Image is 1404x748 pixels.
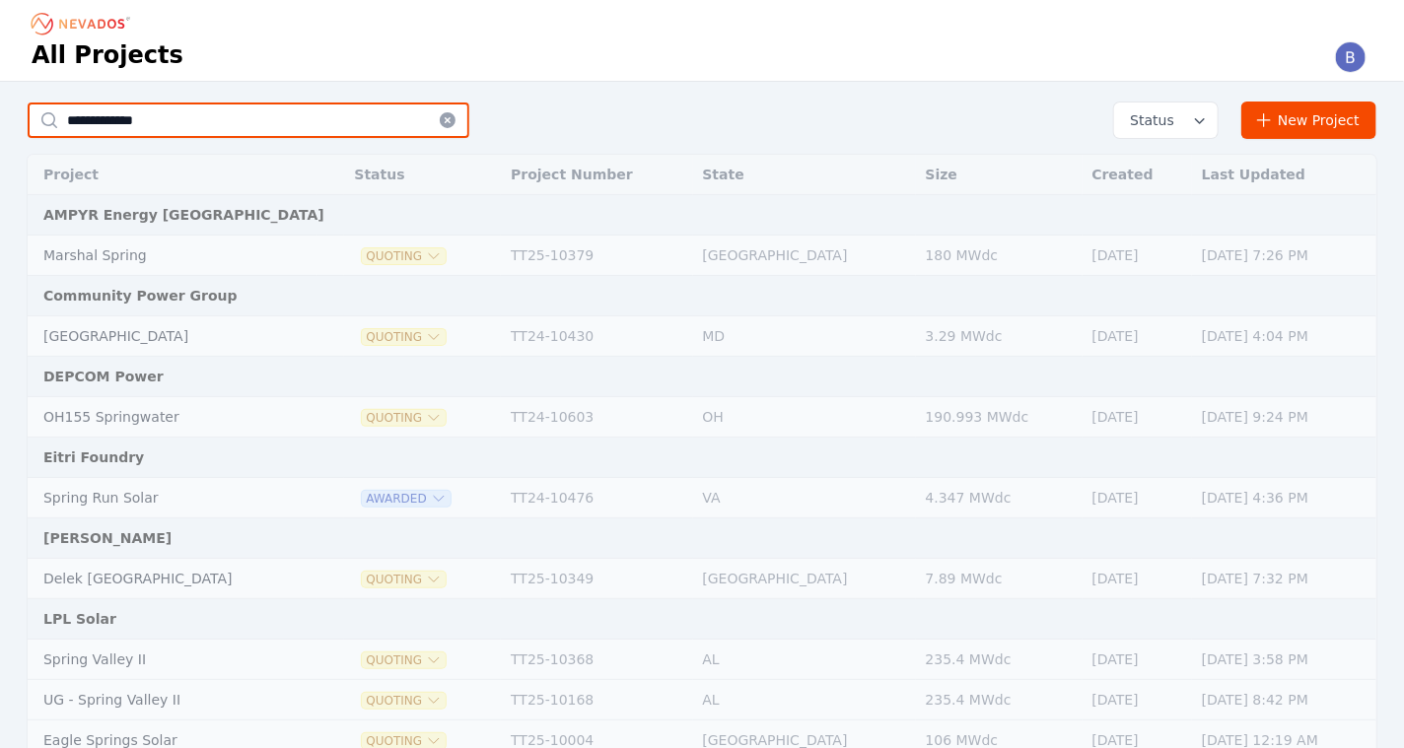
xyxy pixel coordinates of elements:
[916,478,1083,518] td: 4.347 MWdc
[28,478,1376,518] tr: Spring Run SolarAwardedTT24-10476VA4.347 MWdc[DATE][DATE] 4:36 PM
[28,236,317,276] td: Marshal Spring
[1192,316,1376,357] td: [DATE] 4:04 PM
[344,155,501,195] th: Status
[1083,397,1192,438] td: [DATE]
[28,316,1376,357] tr: [GEOGRAPHIC_DATA]QuotingTT24-10430MD3.29 MWdc[DATE][DATE] 4:04 PM
[28,559,317,599] td: Delek [GEOGRAPHIC_DATA]
[693,559,916,599] td: [GEOGRAPHIC_DATA]
[501,680,692,720] td: TT25-10168
[1192,155,1376,195] th: Last Updated
[501,155,692,195] th: Project Number
[1192,397,1376,438] td: [DATE] 9:24 PM
[693,236,916,276] td: [GEOGRAPHIC_DATA]
[28,559,1376,599] tr: Delek [GEOGRAPHIC_DATA]QuotingTT25-10349[GEOGRAPHIC_DATA]7.89 MWdc[DATE][DATE] 7:32 PM
[501,236,692,276] td: TT25-10379
[1122,110,1174,130] span: Status
[28,357,1376,397] td: DEPCOM Power
[28,397,1376,438] tr: OH155 SpringwaterQuotingTT24-10603OH190.993 MWdc[DATE][DATE] 9:24 PM
[501,640,692,680] td: TT25-10368
[362,693,446,709] button: Quoting
[1083,155,1192,195] th: Created
[916,640,1083,680] td: 235.4 MWdc
[28,155,317,195] th: Project
[28,680,317,720] td: UG - Spring Valley II
[1192,236,1376,276] td: [DATE] 7:26 PM
[362,410,446,426] button: Quoting
[1335,41,1367,73] img: Brittanie Jackson
[28,640,1376,680] tr: Spring Valley IIQuotingTT25-10368AL235.4 MWdc[DATE][DATE] 3:58 PM
[32,39,183,71] h1: All Projects
[362,652,446,668] button: Quoting
[501,397,692,438] td: TT24-10603
[1083,559,1192,599] td: [DATE]
[1192,680,1376,720] td: [DATE] 8:42 PM
[1083,478,1192,518] td: [DATE]
[916,236,1083,276] td: 180 MWdc
[693,316,916,357] td: MD
[28,438,1376,478] td: Eitri Foundry
[28,397,317,438] td: OH155 Springwater
[1192,559,1376,599] td: [DATE] 7:32 PM
[916,397,1083,438] td: 190.993 MWdc
[693,155,916,195] th: State
[693,680,916,720] td: AL
[32,8,136,39] nav: Breadcrumb
[501,559,692,599] td: TT25-10349
[1192,478,1376,518] td: [DATE] 4:36 PM
[1083,640,1192,680] td: [DATE]
[28,276,1376,316] td: Community Power Group
[1083,236,1192,276] td: [DATE]
[916,559,1083,599] td: 7.89 MWdc
[1083,680,1192,720] td: [DATE]
[916,680,1083,720] td: 235.4 MWdc
[501,316,692,357] td: TT24-10430
[1114,102,1218,138] button: Status
[28,236,1376,276] tr: Marshal SpringQuotingTT25-10379[GEOGRAPHIC_DATA]180 MWdc[DATE][DATE] 7:26 PM
[916,155,1083,195] th: Size
[28,599,1376,640] td: LPL Solar
[916,316,1083,357] td: 3.29 MWdc
[362,491,450,507] button: Awarded
[362,572,446,587] button: Quoting
[693,397,916,438] td: OH
[28,478,317,518] td: Spring Run Solar
[28,640,317,680] td: Spring Valley II
[28,195,1376,236] td: AMPYR Energy [GEOGRAPHIC_DATA]
[1083,316,1192,357] td: [DATE]
[362,248,446,264] button: Quoting
[501,478,692,518] td: TT24-10476
[28,316,317,357] td: [GEOGRAPHIC_DATA]
[28,518,1376,559] td: [PERSON_NAME]
[693,478,916,518] td: VA
[28,680,1376,720] tr: UG - Spring Valley IIQuotingTT25-10168AL235.4 MWdc[DATE][DATE] 8:42 PM
[693,640,916,680] td: AL
[362,329,446,345] button: Quoting
[1241,102,1376,139] a: New Project
[1192,640,1376,680] td: [DATE] 3:58 PM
